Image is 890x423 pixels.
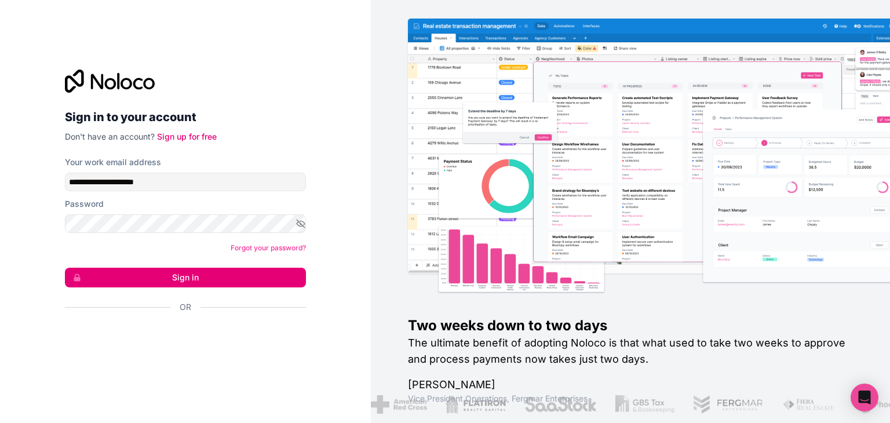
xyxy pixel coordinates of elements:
input: Password [65,214,306,233]
input: Email address [65,173,306,191]
span: Don't have an account? [65,132,155,141]
div: Open Intercom Messenger [851,384,878,411]
label: Your work email address [65,156,161,168]
h2: The ultimate benefit of adopting Noloco is that what used to take two weeks to approve and proces... [408,335,853,367]
a: Forgot your password? [231,243,306,252]
a: Sign up for free [157,132,217,141]
label: Password [65,198,104,210]
h2: Sign in to your account [65,107,306,127]
button: Sign in [65,268,306,287]
h1: [PERSON_NAME] [408,377,853,393]
img: /assets/american-red-cross-BAupjrZR.png [371,395,427,414]
iframe: Sign in with Google Button [59,326,302,351]
h1: Two weeks down to two days [408,316,853,335]
h1: Vice President Operations , Fergmar Enterprises [408,393,853,404]
span: Or [180,301,191,313]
